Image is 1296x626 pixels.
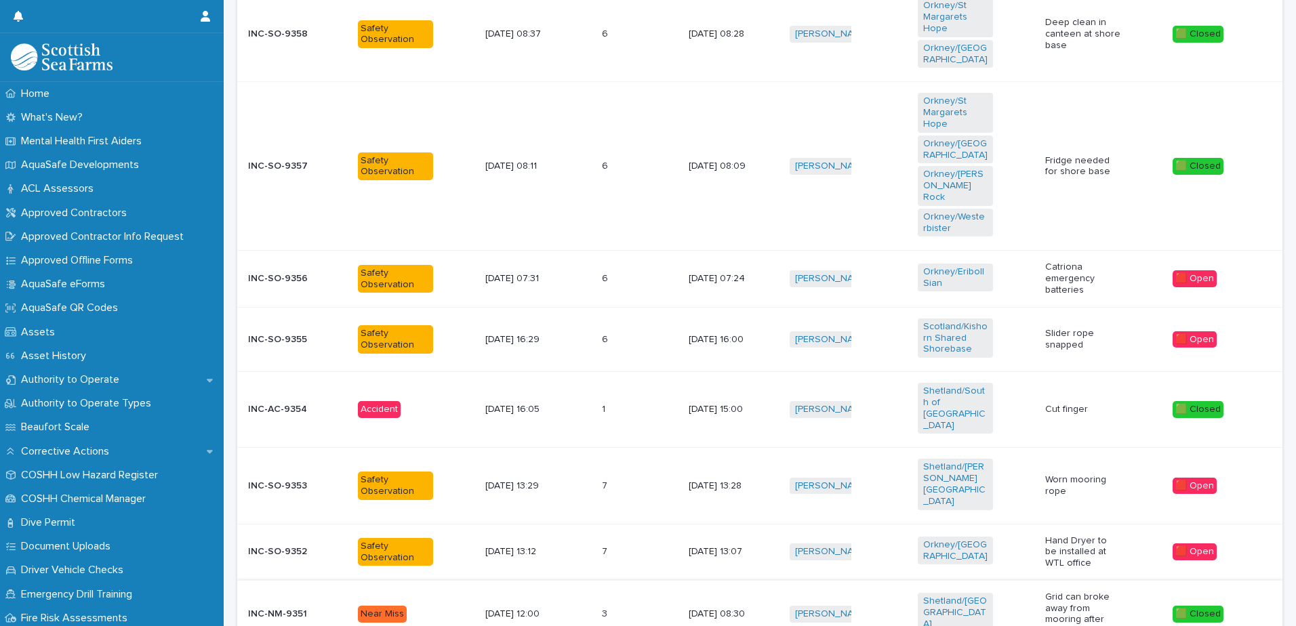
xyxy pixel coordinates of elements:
a: Orkney/Westerbister [923,211,988,234]
p: INC-SO-9355 [248,334,323,346]
div: Safety Observation [358,20,433,49]
div: Safety Observation [358,152,433,181]
p: INC-NM-9351 [248,608,323,620]
p: INC-SO-9357 [248,161,323,172]
div: 🟥 Open [1173,331,1217,348]
a: [PERSON_NAME] [795,546,869,558]
tr: INC-SO-9356Safety Observation[DATE] 07:3166 [DATE] 07:24[PERSON_NAME] Orkney/Eriboll Sian Catrion... [237,251,1282,307]
p: 7 [602,543,610,558]
a: [PERSON_NAME] [795,28,869,40]
tr: INC-SO-9352Safety Observation[DATE] 13:1277 [DATE] 13:07[PERSON_NAME] Orkney/[GEOGRAPHIC_DATA] Ha... [237,524,1282,580]
p: 6 [602,26,611,40]
p: [DATE] 07:31 [485,273,561,285]
p: [DATE] 16:00 [689,334,764,346]
p: Fridge needed for shore base [1045,155,1120,178]
a: [PERSON_NAME] [795,480,869,492]
div: 🟩 Closed [1173,158,1223,175]
p: Assets [16,326,66,339]
p: [DATE] 16:29 [485,334,561,346]
a: Orkney/Eriboll Sian [923,266,988,289]
p: 3 [602,606,610,620]
p: Fire Risk Assessments [16,612,138,625]
p: [DATE] 07:24 [689,273,764,285]
p: Asset History [16,350,97,362]
p: Dive Permit [16,516,86,529]
p: COSHH Low Hazard Register [16,469,169,482]
div: Safety Observation [358,265,433,293]
p: What's New? [16,111,94,124]
div: Safety Observation [358,325,433,354]
p: Hand Dryer to be installed at WTL office [1045,535,1120,569]
div: Safety Observation [358,472,433,500]
div: 🟥 Open [1173,478,1217,495]
div: 🟥 Open [1173,543,1217,560]
p: AquaSafe QR Codes [16,301,129,314]
a: Orkney/[GEOGRAPHIC_DATA] [923,539,988,562]
p: [DATE] 08:11 [485,161,561,172]
p: INC-SO-9356 [248,273,323,285]
p: [DATE] 08:30 [689,608,764,620]
p: Corrective Actions [16,445,120,458]
p: [DATE] 16:05 [485,404,561,415]
p: [DATE] 13:29 [485,480,561,492]
p: [DATE] 15:00 [689,404,764,415]
p: [DATE] 08:28 [689,28,764,40]
a: Orkney/[GEOGRAPHIC_DATA] [923,43,988,66]
tr: INC-SO-9353Safety Observation[DATE] 13:2977 [DATE] 13:28[PERSON_NAME] Shetland/[PERSON_NAME][GEOG... [237,448,1282,524]
a: Scotland/Kishorn Shared Shorebase [923,321,988,355]
p: INC-SO-9353 [248,480,323,492]
a: Shetland/South of [GEOGRAPHIC_DATA] [923,385,988,431]
p: ACL Assessors [16,182,104,195]
p: AquaSafe Developments [16,159,150,171]
tr: INC-AC-9354Accident[DATE] 16:0511 [DATE] 15:00[PERSON_NAME] Shetland/South of [GEOGRAPHIC_DATA] C... [237,372,1282,448]
p: Cut finger [1045,404,1120,415]
a: [PERSON_NAME] [795,404,869,415]
p: [DATE] 13:12 [485,546,561,558]
p: 1 [602,401,608,415]
a: Shetland/[PERSON_NAME][GEOGRAPHIC_DATA] [923,461,988,507]
p: [DATE] 13:07 [689,546,764,558]
p: [DATE] 13:28 [689,480,764,492]
div: 🟩 Closed [1173,401,1223,418]
p: [DATE] 08:09 [689,161,764,172]
p: Slider rope snapped [1045,328,1120,351]
a: [PERSON_NAME] [795,608,869,620]
p: AquaSafe eForms [16,278,116,291]
p: Document Uploads [16,540,121,553]
p: Worn mooring rope [1045,474,1120,497]
a: [PERSON_NAME] [795,334,869,346]
p: Approved Offline Forms [16,254,144,267]
a: [PERSON_NAME] [795,273,869,285]
p: Home [16,87,60,100]
p: Authority to Operate Types [16,397,162,410]
p: 6 [602,158,611,172]
tr: INC-SO-9355Safety Observation[DATE] 16:2966 [DATE] 16:00[PERSON_NAME] Scotland/Kishorn Shared Sho... [237,307,1282,371]
a: Orkney/[PERSON_NAME] Rock [923,169,988,203]
p: INC-AC-9354 [248,404,323,415]
div: Accident [358,401,401,418]
div: Safety Observation [358,538,433,566]
p: Beaufort Scale [16,421,100,434]
img: bPIBxiqnSb2ggTQWdOVV [11,43,113,70]
p: Approved Contractor Info Request [16,230,195,243]
a: [PERSON_NAME] [795,161,869,172]
p: INC-SO-9352 [248,546,323,558]
a: Orkney/[GEOGRAPHIC_DATA] [923,138,988,161]
div: 🟩 Closed [1173,606,1223,623]
p: 6 [602,331,611,346]
p: INC-SO-9358 [248,28,323,40]
div: 🟥 Open [1173,270,1217,287]
p: Driver Vehicle Checks [16,564,134,577]
div: Near Miss [358,606,407,623]
div: 🟩 Closed [1173,26,1223,43]
p: [DATE] 12:00 [485,608,561,620]
p: Approved Contractors [16,207,138,220]
p: Mental Health First Aiders [16,135,153,148]
p: Authority to Operate [16,373,130,386]
p: [DATE] 08:37 [485,28,561,40]
p: Deep clean in canteen at shore base [1045,17,1120,51]
p: COSHH Chemical Manager [16,493,157,505]
tr: INC-SO-9357Safety Observation[DATE] 08:1166 [DATE] 08:09[PERSON_NAME] Orkney/St Margarets Hope Or... [237,82,1282,251]
a: Orkney/St Margarets Hope [923,96,988,129]
p: 7 [602,478,610,492]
